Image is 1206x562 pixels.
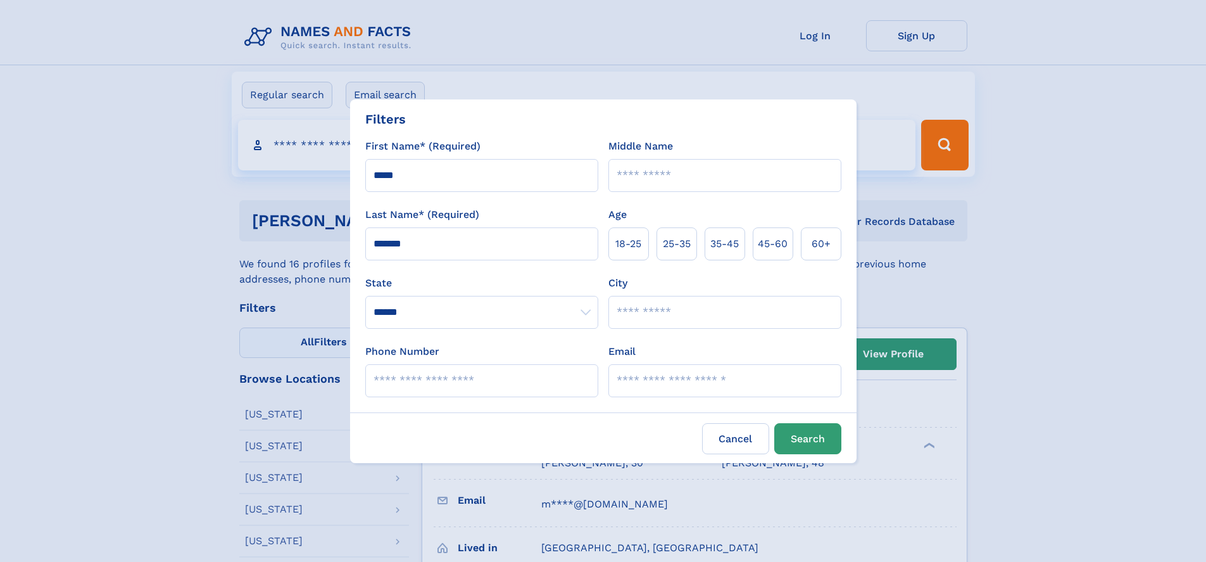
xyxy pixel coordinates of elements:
[365,207,479,222] label: Last Name* (Required)
[608,207,627,222] label: Age
[702,423,769,454] label: Cancel
[365,276,598,291] label: State
[615,236,641,252] span: 18‑25
[608,344,636,359] label: Email
[365,110,406,129] div: Filters
[365,344,439,359] label: Phone Number
[608,276,627,291] label: City
[812,236,831,252] span: 60+
[608,139,673,154] label: Middle Name
[774,423,841,454] button: Search
[758,236,788,252] span: 45‑60
[663,236,691,252] span: 25‑35
[710,236,739,252] span: 35‑45
[365,139,481,154] label: First Name* (Required)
